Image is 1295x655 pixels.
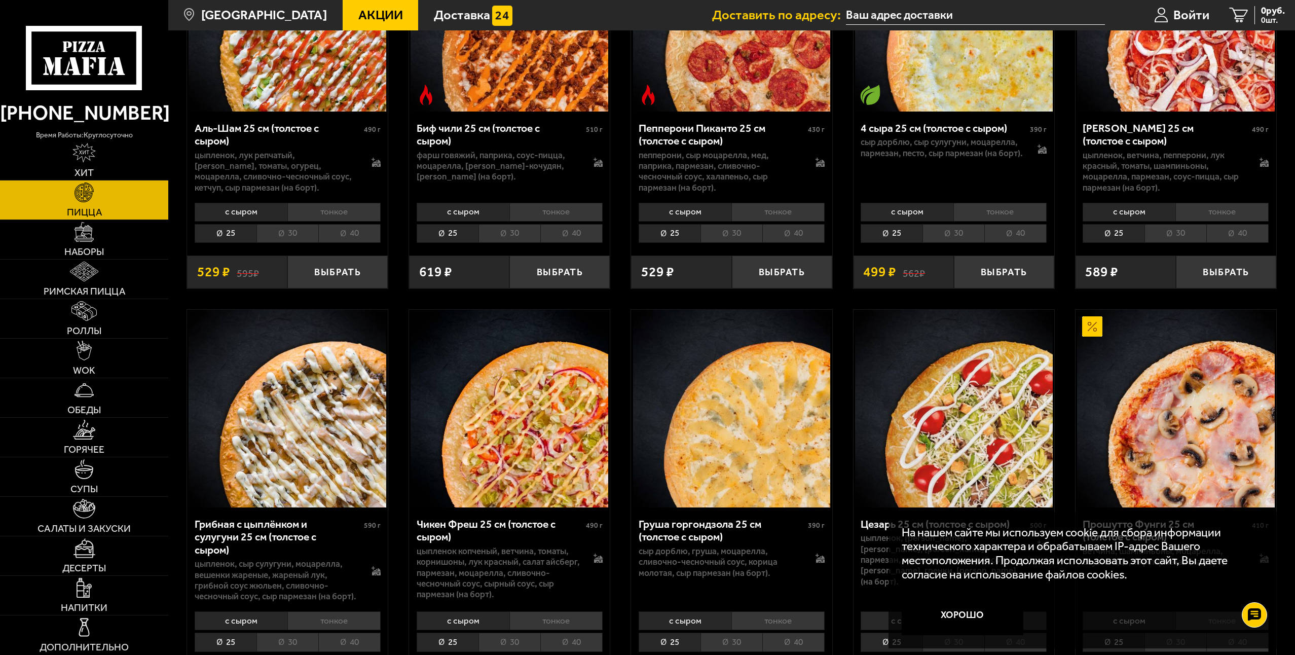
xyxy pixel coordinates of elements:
s: 562 ₽ [903,265,925,279]
span: [GEOGRAPHIC_DATA] [201,9,327,22]
span: 390 г [808,521,825,530]
span: Дополнительно [40,642,129,652]
li: 25 [861,633,922,651]
li: 25 [195,224,256,243]
div: Пепперони Пиканто 25 см (толстое с сыром) [639,122,805,148]
button: Выбрать [954,256,1054,288]
span: Роллы [67,326,101,336]
button: Выбрать [732,256,832,288]
a: Цезарь 25 см (толстое с сыром) [854,310,1054,507]
span: Войти [1173,9,1209,22]
p: фарш говяжий, паприка, соус-пицца, моцарелла, [PERSON_NAME]-кочудян, [PERSON_NAME] (на борт). [417,150,580,183]
li: 25 [639,224,700,243]
img: Острое блюдо [416,85,436,105]
li: с сыром [195,611,287,630]
li: 30 [256,224,318,243]
button: Хорошо [902,595,1023,635]
s: 595 ₽ [237,265,259,279]
li: 40 [318,633,381,651]
span: 589 ₽ [1085,265,1118,279]
li: 40 [540,224,603,243]
li: с сыром [861,611,953,630]
li: 25 [195,633,256,651]
li: 40 [762,633,825,651]
button: Выбрать [287,256,388,288]
li: с сыром [417,611,509,630]
div: Биф чили 25 см (толстое с сыром) [417,122,583,148]
li: 25 [1083,224,1144,243]
li: 40 [318,224,381,243]
span: Доставить по адресу: [712,9,846,22]
li: 25 [417,224,478,243]
li: 40 [762,224,825,243]
p: цыпленок копченый, ветчина, томаты, корнишоны, лук красный, салат айсберг, пармезан, моцарелла, с... [417,546,580,600]
span: Наборы [64,247,104,257]
li: с сыром [195,203,287,222]
li: с сыром [861,203,953,222]
li: 25 [861,224,922,243]
img: Грибная с цыплёнком и сулугуни 25 см (толстое с сыром) [189,310,386,507]
span: Доставка [434,9,490,22]
a: Чикен Фреш 25 см (толстое с сыром) [409,310,610,507]
li: 25 [639,633,700,651]
div: Цезарь 25 см (толстое с сыром) [861,518,1027,531]
a: Грибная с цыплёнком и сулугуни 25 см (толстое с сыром) [187,310,388,507]
li: 40 [984,224,1047,243]
span: 490 г [364,125,381,134]
div: Аль-Шам 25 см (толстое с сыром) [195,122,361,148]
img: Вегетарианское блюдо [860,85,880,105]
img: 15daf4d41897b9f0e9f617042186c801.svg [492,6,512,26]
input: Ваш адрес доставки [846,6,1105,25]
div: Груша горгондзола 25 см (толстое с сыром) [639,518,805,543]
li: 40 [540,633,603,651]
li: 30 [256,633,318,651]
li: 30 [1144,224,1206,243]
li: 25 [417,633,478,651]
p: цыпленок, ветчина, пепперони, лук красный, томаты, шампиньоны, моцарелла, пармезан, соус-пицца, с... [1083,150,1246,193]
span: Акции [358,9,403,22]
button: Выбрать [1176,256,1276,288]
span: 490 г [586,521,603,530]
span: Десерты [62,563,106,573]
span: Римская пицца [44,286,125,296]
li: 30 [478,633,540,651]
div: Грибная с цыплёнком и сулугуни 25 см (толстое с сыром) [195,518,361,557]
li: 30 [700,633,762,651]
span: WOK [73,366,95,375]
a: АкционныйПрошутто Фунги 25 см (толстое с сыром) [1076,310,1276,507]
li: 30 [922,224,984,243]
img: Груша горгондзола 25 см (толстое с сыром) [633,310,831,507]
li: 30 [478,224,540,243]
span: 490 г [1252,125,1269,134]
span: Обеды [67,405,101,415]
p: На нашем сайте мы используем cookie для сбора информации технического характера и обрабатываем IP... [902,526,1257,581]
span: Хит [75,168,94,177]
li: с сыром [417,203,509,222]
li: тонкое [287,203,381,222]
span: 0 руб. [1261,6,1285,16]
img: Акционный [1082,316,1102,337]
span: Пицца [67,207,102,217]
button: Выбрать [509,256,610,288]
img: Острое блюдо [638,85,658,105]
li: тонкое [731,611,825,630]
span: 0 шт. [1261,16,1285,24]
span: 590 г [364,521,381,530]
li: 40 [1206,224,1269,243]
p: цыпленок, лук репчатый, [PERSON_NAME], томаты, огурец, моцарелла, сливочно-чесночный соус, кетчуп... [195,150,358,193]
li: тонкое [731,203,825,222]
span: 529 ₽ [641,265,674,279]
p: цыпленок, сыр сулугуни, моцарелла, вешенки жареные, жареный лук, грибной соус Жюльен, сливочно-че... [195,559,358,602]
li: с сыром [639,611,731,630]
span: 510 г [586,125,603,134]
span: 390 г [1030,125,1047,134]
img: Прошутто Фунги 25 см (толстое с сыром) [1077,310,1275,507]
a: Груша горгондзола 25 см (толстое с сыром) [631,310,832,507]
li: тонкое [1175,203,1269,222]
p: сыр дорблю, сыр сулугуни, моцарелла, пармезан, песто, сыр пармезан (на борт). [861,137,1024,159]
img: Чикен Фреш 25 см (толстое с сыром) [411,310,608,507]
span: 529 ₽ [197,265,230,279]
li: с сыром [1083,203,1175,222]
div: Чикен Фреш 25 см (толстое с сыром) [417,518,583,543]
img: Цезарь 25 см (толстое с сыром) [855,310,1053,507]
